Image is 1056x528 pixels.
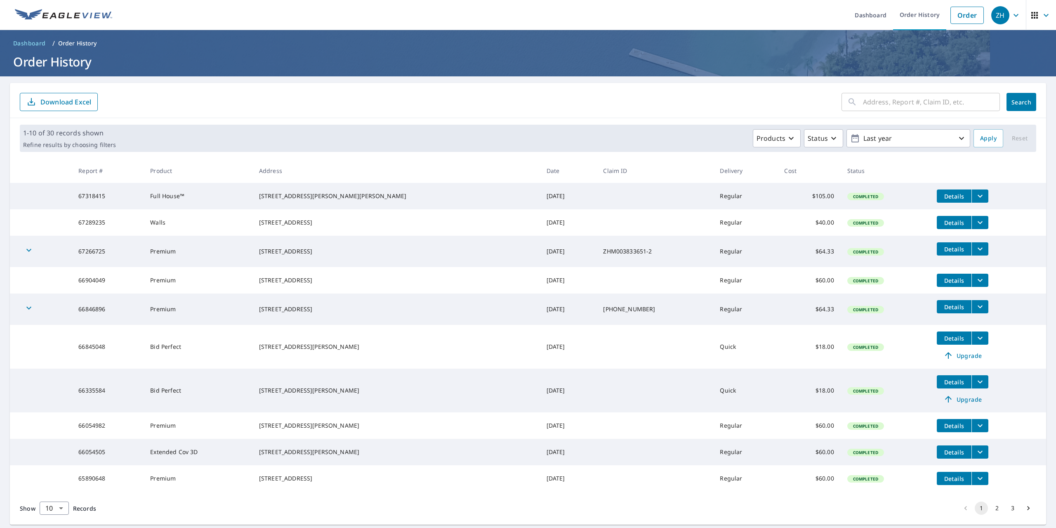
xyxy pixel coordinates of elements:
span: Details [942,422,966,430]
div: [STREET_ADDRESS] [259,247,533,256]
td: [DATE] [540,183,597,209]
td: $64.33 [778,236,840,267]
button: filesDropdownBtn-66904049 [971,274,988,287]
td: [DATE] [540,294,597,325]
td: 66845048 [72,325,144,369]
td: $60.00 [778,439,840,465]
span: Details [942,378,966,386]
span: Details [942,245,966,253]
button: detailsBtn-67289235 [937,216,971,229]
p: Products [757,133,785,143]
td: Regular [713,236,778,267]
span: Completed [848,307,883,313]
button: page 1 [975,502,988,515]
td: [DATE] [540,209,597,236]
div: [STREET_ADDRESS][PERSON_NAME] [259,421,533,430]
span: Show [20,504,35,512]
td: [DATE] [540,439,597,465]
span: Upgrade [942,350,983,360]
img: EV Logo [15,9,112,21]
th: Address [252,159,540,183]
span: Completed [848,388,883,394]
span: Upgrade [942,394,983,404]
p: Last year [860,131,957,146]
td: Regular [713,294,778,325]
span: Completed [848,476,883,482]
td: [DATE] [540,325,597,369]
button: filesDropdownBtn-66846896 [971,300,988,313]
a: Dashboard [10,37,49,50]
span: Details [942,277,966,284]
td: Regular [713,439,778,465]
button: detailsBtn-67318415 [937,189,971,203]
button: filesDropdownBtn-66845048 [971,331,988,345]
button: detailsBtn-67266725 [937,242,971,256]
td: Full House™ [144,183,252,209]
td: Premium [144,465,252,492]
th: Delivery [713,159,778,183]
th: Product [144,159,252,183]
td: 66054505 [72,439,144,465]
button: filesDropdownBtn-65890648 [971,472,988,485]
td: 66846896 [72,294,144,325]
td: Extended Cov 3D [144,439,252,465]
span: Completed [848,249,883,255]
button: Search [1006,93,1036,111]
td: Quick [713,369,778,412]
button: Download Excel [20,93,98,111]
span: Completed [848,194,883,199]
a: Order [950,7,984,24]
span: Completed [848,344,883,350]
span: Details [942,475,966,483]
td: Regular [713,465,778,492]
li: / [52,38,55,48]
span: Details [942,219,966,227]
button: detailsBtn-66054982 [937,419,971,432]
span: Search [1013,98,1030,106]
p: Order History [58,39,97,47]
td: 67266725 [72,236,144,267]
td: [DATE] [540,369,597,412]
th: Date [540,159,597,183]
div: 10 [40,497,69,520]
p: Status [808,133,828,143]
button: detailsBtn-66845048 [937,331,971,345]
button: detailsBtn-66904049 [937,274,971,287]
button: Products [753,129,801,147]
button: filesDropdownBtn-67318415 [971,189,988,203]
nav: breadcrumb [10,37,1046,50]
h1: Order History [10,53,1046,70]
span: Details [942,448,966,456]
td: [DATE] [540,236,597,267]
td: $60.00 [778,267,840,294]
span: Completed [848,220,883,226]
td: 67289235 [72,209,144,236]
span: Details [942,334,966,342]
td: $60.00 [778,412,840,439]
td: $64.33 [778,294,840,325]
span: Completed [848,278,883,284]
td: Regular [713,183,778,209]
div: [STREET_ADDRESS][PERSON_NAME] [259,386,533,395]
div: [STREET_ADDRESS][PERSON_NAME] [259,343,533,351]
td: 66054982 [72,412,144,439]
th: Status [841,159,930,183]
span: Dashboard [13,39,46,47]
td: $40.00 [778,209,840,236]
td: [DATE] [540,267,597,294]
div: [STREET_ADDRESS] [259,276,533,284]
button: detailsBtn-65890648 [937,472,971,485]
div: ZH [991,6,1009,24]
td: 65890648 [72,465,144,492]
td: 67318415 [72,183,144,209]
div: [STREET_ADDRESS] [259,305,533,313]
span: Details [942,192,966,200]
td: [DATE] [540,465,597,492]
th: Cost [778,159,840,183]
button: filesDropdownBtn-66054982 [971,419,988,432]
td: Regular [713,209,778,236]
td: ZHM003833651-2 [596,236,713,267]
button: Apply [973,129,1003,147]
th: Claim ID [596,159,713,183]
td: $60.00 [778,465,840,492]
